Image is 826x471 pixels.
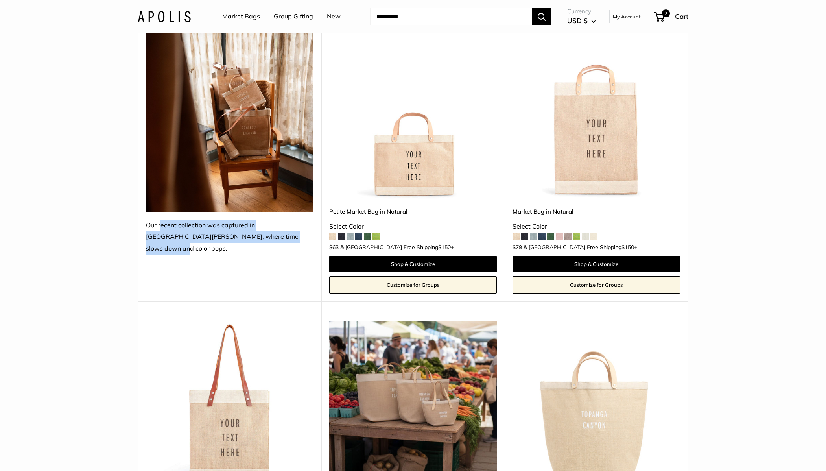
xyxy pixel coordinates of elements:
div: Select Color [329,221,497,233]
span: Currency [567,6,596,17]
span: & [GEOGRAPHIC_DATA] Free Shipping + [340,244,454,250]
a: 2 Cart [655,10,688,23]
a: Market Bags [222,11,260,22]
a: Customize for Groups [513,276,680,294]
a: New [327,11,341,22]
span: $150 [621,244,634,251]
span: Cart [675,12,688,20]
img: Market Bag in Natural [513,31,680,199]
button: USD $ [567,15,596,27]
div: Our recent collection was captured in [GEOGRAPHIC_DATA][PERSON_NAME], where time slows down and c... [146,220,313,255]
input: Search... [370,8,532,25]
span: $79 [513,244,522,251]
span: 2 [662,9,670,17]
a: Petite Market Bag in Natural [329,207,497,216]
a: Petite Market Bag in Naturaldescription_Effortless style that elevates every moment [329,31,497,199]
a: Market Bag in NaturalMarket Bag in Natural [513,31,680,199]
button: Search [532,8,551,25]
a: My Account [613,12,641,21]
img: Apolis [138,11,191,22]
a: Market Bag in Natural [513,207,680,216]
span: $63 [329,244,339,251]
a: Group Gifting [274,11,313,22]
a: Shop & Customize [329,256,497,272]
span: $150 [438,244,451,251]
img: Our recent collection was captured in Todos Santos, where time slows down and color pops. [146,31,313,212]
a: Shop & Customize [513,256,680,272]
span: USD $ [567,17,588,25]
span: & [GEOGRAPHIC_DATA] Free Shipping + [524,244,637,250]
img: Petite Market Bag in Natural [329,31,497,199]
a: Customize for Groups [329,276,497,294]
div: Select Color [513,221,680,233]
